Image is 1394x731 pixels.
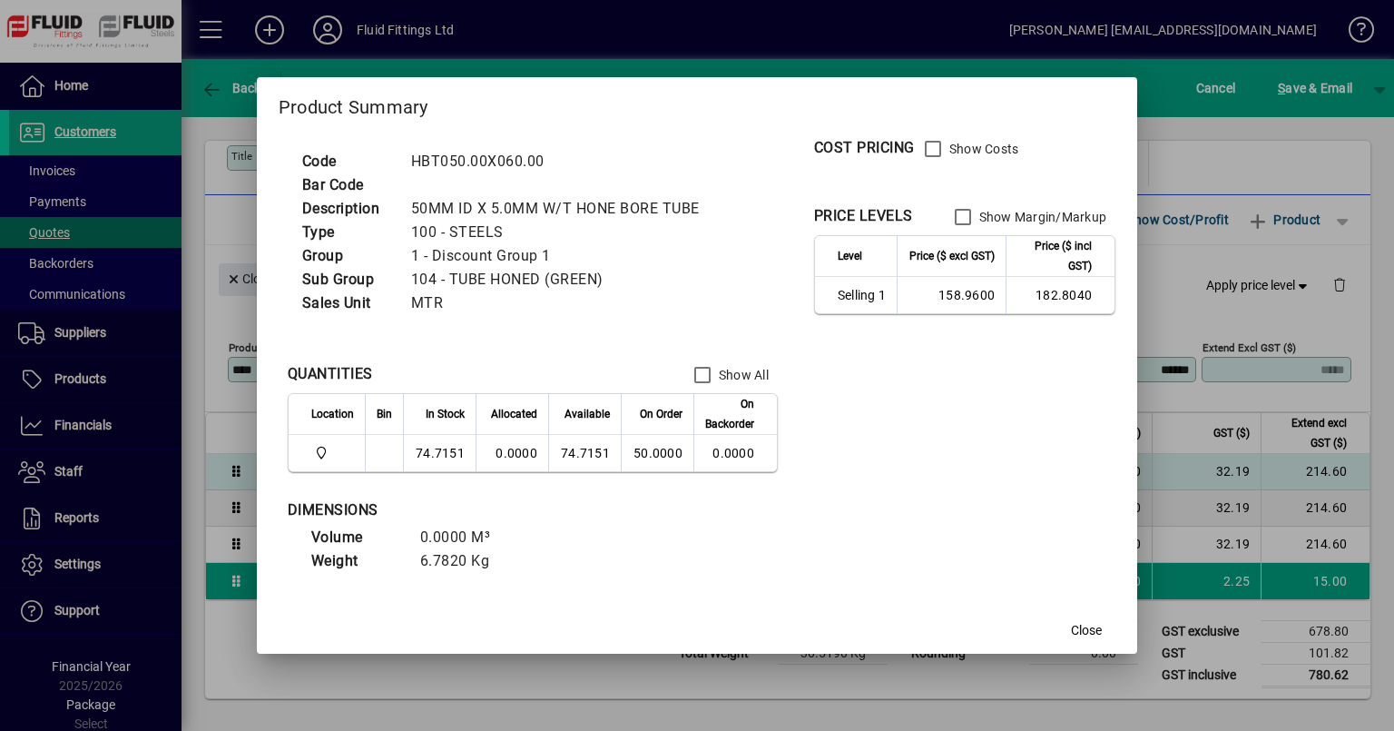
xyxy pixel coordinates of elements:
td: Code [293,150,402,173]
span: Allocated [491,404,537,424]
div: QUANTITIES [288,363,373,385]
td: Sales Unit [293,291,402,315]
td: 50MM ID X 5.0MM W/T HONE BORE TUBE [402,197,722,221]
span: Selling 1 [838,286,886,304]
td: 0.0000 M³ [411,526,520,549]
td: Description [293,197,402,221]
td: Sub Group [293,268,402,291]
td: 74.7151 [548,435,621,471]
td: 0.0000 [693,435,777,471]
td: 1 - Discount Group 1 [402,244,722,268]
div: DIMENSIONS [288,499,741,521]
h2: Product Summary [257,77,1137,130]
td: 100 - STEELS [402,221,722,244]
td: Type [293,221,402,244]
label: Show Costs [946,140,1019,158]
td: 74.7151 [403,435,476,471]
td: MTR [402,291,722,315]
span: Bin [377,404,392,424]
label: Show All [715,366,769,384]
div: PRICE LEVELS [814,205,913,227]
td: 6.7820 Kg [411,549,520,573]
span: Available [564,404,610,424]
td: Group [293,244,402,268]
span: Price ($ incl GST) [1017,236,1092,276]
td: 158.9600 [897,277,1006,313]
td: 182.8040 [1006,277,1114,313]
span: Location [311,404,354,424]
label: Show Margin/Markup [976,208,1107,226]
td: Weight [302,549,411,573]
span: Price ($ excl GST) [909,246,995,266]
span: Level [838,246,862,266]
span: Close [1071,621,1102,640]
td: HBT050.00X060.00 [402,150,722,173]
span: In Stock [426,404,465,424]
span: 50.0000 [633,446,682,460]
div: COST PRICING [814,137,915,159]
button: Close [1057,614,1115,647]
span: On Backorder [705,394,754,434]
td: 0.0000 [476,435,548,471]
td: Bar Code [293,173,402,197]
td: Volume [302,526,411,549]
span: On Order [640,404,682,424]
td: 104 - TUBE HONED (GREEN) [402,268,722,291]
